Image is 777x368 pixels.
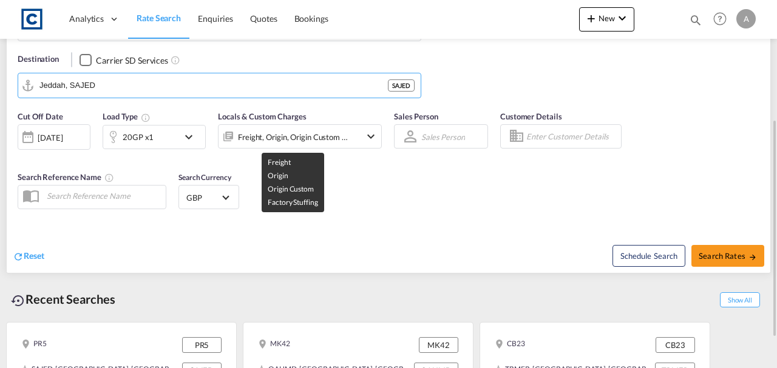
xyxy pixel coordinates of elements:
span: Search Currency [178,173,231,182]
span: Bookings [294,13,328,24]
div: icon-magnify [689,13,702,32]
div: Help [710,8,736,30]
div: SAJED [388,79,415,92]
div: Freight Origin Origin Custom Factory Stuffingicon-chevron-down [218,124,382,149]
div: Freight Origin Origin Custom Factory Stuffing [238,129,348,146]
button: Search Ratesicon-arrow-right [691,245,764,267]
md-icon: icon-backup-restore [11,293,25,308]
md-icon: icon-chevron-down [615,11,629,25]
md-icon: icon-chevron-down [364,129,378,144]
md-checkbox: Checkbox No Ink [80,53,168,66]
span: Destination [18,53,59,65]
md-icon: Your search will be saved by the below given name [104,173,114,182]
span: New [584,13,629,23]
md-select: Sales Person [420,128,466,146]
div: icon-refreshReset [13,250,44,263]
div: PR5 [21,337,47,353]
span: Enquiries [198,13,233,24]
div: [DATE] [38,132,63,143]
md-icon: Select multiple loads to view rates [141,113,151,122]
md-select: Select Currency: £ GBPUnited Kingdom Pound [185,189,232,206]
div: 20GP x1 [123,129,154,146]
span: Help [710,8,730,29]
div: Carrier SD Services [96,55,168,67]
span: Rate Search [137,13,181,23]
span: Load Type [103,112,151,121]
span: Reset [24,250,44,261]
md-icon: icon-magnify [689,13,702,27]
button: Note: By default Schedule search will only considerorigin ports, destination ports and cut off da... [612,245,685,267]
md-input-container: KA17 [18,16,421,41]
span: Search Rates [699,251,757,261]
span: Customer Details [500,112,562,121]
div: Recent Searches [6,286,120,313]
span: Show All [720,292,760,307]
md-icon: icon-plus 400-fg [584,11,599,25]
span: Cut Off Date [18,112,63,121]
div: PR5 [182,337,222,353]
md-icon: icon-chevron-down [182,130,202,144]
input: Enter Customer Details [526,127,617,146]
span: GBP [186,192,220,203]
md-icon: icon-arrow-right [748,253,757,261]
span: Freight Origin Origin Custom Factory Stuffing [268,158,317,207]
div: CB23 [656,337,695,353]
span: Locals & Custom Charges [218,112,307,121]
span: Search Reference Name [18,172,114,182]
div: A [736,9,756,28]
md-icon: icon-refresh [13,251,24,262]
input: Search Reference Name [41,187,166,205]
md-datepicker: Select [18,149,27,165]
span: Sales Person [394,112,438,121]
md-input-container: Jeddah, SAJED [18,73,421,98]
span: Analytics [69,13,104,25]
div: MK42 [419,337,458,353]
input: Search by Port [39,76,388,95]
div: 20GP x1icon-chevron-down [103,125,206,149]
img: 1fdb9190129311efbfaf67cbb4249bed.jpeg [18,5,46,33]
button: icon-plus 400-fgNewicon-chevron-down [579,7,634,32]
span: Quotes [250,13,277,24]
div: CB23 [495,337,525,353]
md-icon: Unchecked: Search for CY (Container Yard) services for all selected carriers.Checked : Search for... [171,55,180,65]
div: [DATE] [18,124,90,150]
div: MK42 [258,337,290,353]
